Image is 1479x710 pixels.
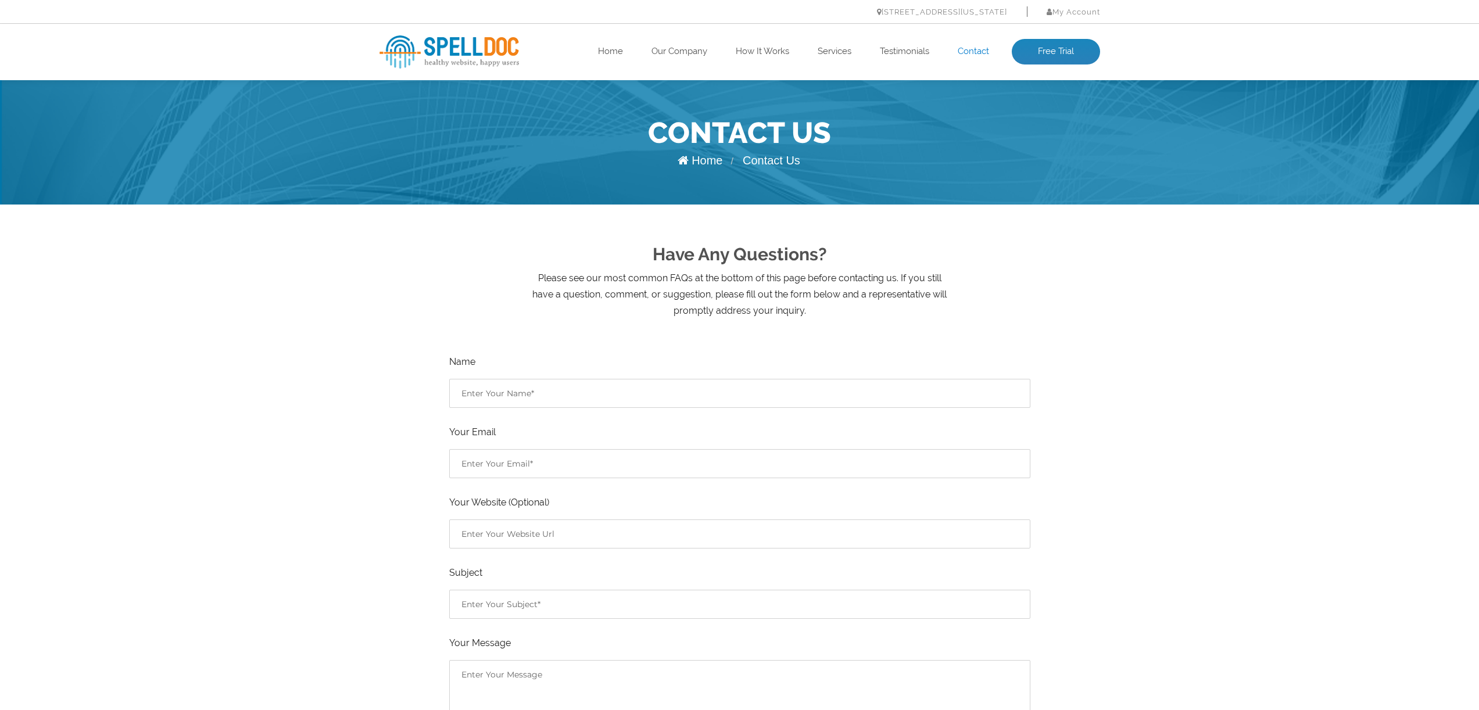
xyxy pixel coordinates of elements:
h1: Contact Us [379,113,1100,153]
label: Subject [449,565,1030,581]
label: Name [449,354,1030,370]
input: Enter Your Name* [449,379,1030,408]
h2: Have Any Questions? [379,239,1100,270]
input: Enter Your Subject* [449,590,1030,619]
label: Your Email [449,424,1030,440]
p: Please see our most common FAQs at the bottom of this page before contacting us. If you still hav... [531,270,949,319]
input: Enter Your Website Url [449,519,1030,548]
label: Your Website (Optional) [449,494,1030,511]
a: Home [678,154,722,167]
span: / [730,156,733,166]
label: Your Message [449,635,1030,651]
span: Contact Us [743,154,800,167]
input: Enter Your Email* [449,449,1030,478]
